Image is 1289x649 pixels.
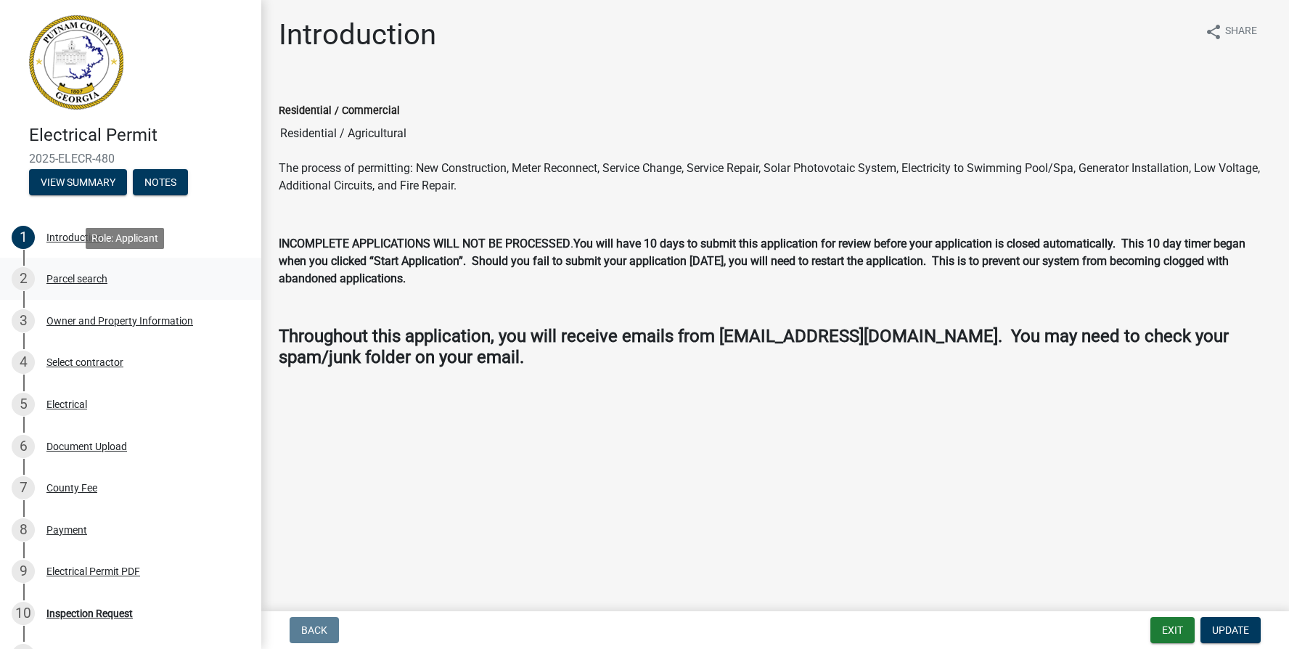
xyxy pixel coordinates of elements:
div: Owner and Property Information [46,316,193,326]
div: 8 [12,518,35,542]
wm-modal-confirm: Summary [29,177,127,189]
strong: INCOMPLETE APPLICATIONS WILL NOT BE PROCESSED [279,237,570,250]
span: Share [1225,23,1257,41]
span: Back [301,624,327,636]
div: 6 [12,435,35,458]
div: 5 [12,393,35,416]
button: Back [290,617,339,643]
div: County Fee [46,483,97,493]
div: Introduction [46,232,102,242]
div: 3 [12,309,35,332]
button: View Summary [29,169,127,195]
img: Putnam County, Georgia [29,15,123,110]
div: Electrical [46,399,87,409]
strong: Throughout this application, you will receive emails from [EMAIL_ADDRESS][DOMAIN_NAME]. You may n... [279,326,1229,367]
p: . [279,235,1272,287]
label: Residential / Commercial [279,106,400,116]
div: Parcel search [46,274,107,284]
div: Electrical Permit PDF [46,566,140,576]
div: 9 [12,560,35,583]
wm-modal-confirm: Notes [133,177,188,189]
span: Update [1212,624,1249,636]
button: Notes [133,169,188,195]
div: 1 [12,226,35,249]
div: 4 [12,351,35,374]
button: Update [1200,617,1261,643]
p: The process of permitting: New Construction, Meter Reconnect, Service Change, Service Repair, Sol... [279,160,1272,195]
div: 2 [12,267,35,290]
div: Role: Applicant [86,228,164,249]
div: Document Upload [46,441,127,452]
span: 2025-ELECR-480 [29,152,232,166]
h4: Electrical Permit [29,125,250,146]
button: Exit [1150,617,1195,643]
button: shareShare [1193,17,1269,46]
div: 7 [12,476,35,499]
strong: You will have 10 days to submit this application for review before your application is closed aut... [279,237,1245,285]
h1: Introduction [279,17,436,52]
div: 10 [12,602,35,625]
div: Inspection Request [46,608,133,619]
div: Payment [46,525,87,535]
i: share [1205,23,1222,41]
div: Select contractor [46,357,123,367]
